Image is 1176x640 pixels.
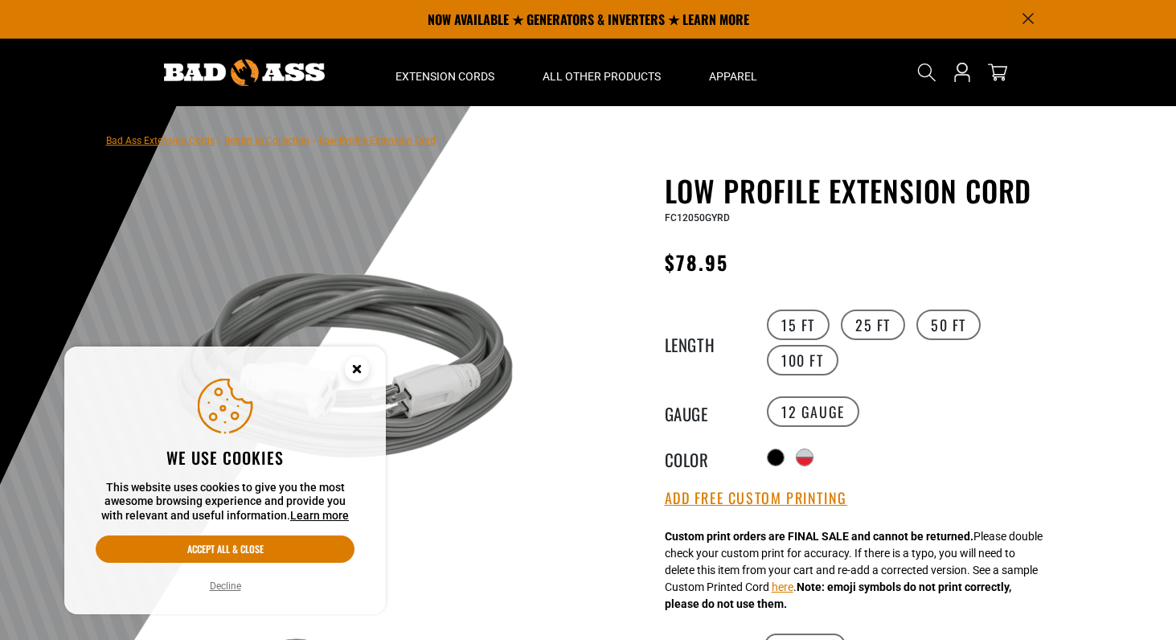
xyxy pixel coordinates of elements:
[665,212,730,224] span: FC12050GYRD
[313,135,316,146] span: ›
[96,481,354,523] p: This website uses cookies to give you the most awesome browsing experience and provide you with r...
[106,135,215,146] a: Bad Ass Extension Cords
[224,135,309,146] a: Return to Collection
[665,530,973,543] strong: Custom print orders are FINAL SALE and cannot be returned.
[96,535,354,563] button: Accept all & close
[916,310,981,340] label: 50 FT
[841,310,905,340] label: 25 FT
[164,59,325,86] img: Bad Ass Extension Cords
[543,69,661,84] span: All Other Products
[665,528,1043,613] div: Please double check your custom print for accuracy. If there is a typo, you will need to delete t...
[106,130,436,150] nav: breadcrumbs
[665,248,728,277] span: $78.95
[767,310,830,340] label: 15 FT
[218,135,221,146] span: ›
[665,447,745,468] legend: Color
[665,174,1059,207] h1: Low Profile Extension Cord
[371,39,518,106] summary: Extension Cords
[64,347,386,615] aside: Cookie Consent
[709,69,757,84] span: Apparel
[665,332,745,353] legend: Length
[205,578,246,594] button: Decline
[290,509,349,522] a: Learn more
[154,177,541,564] img: grey & white
[772,579,793,596] button: here
[665,581,1011,610] strong: Note: emoji symbols do not print correctly, please do not use them.
[685,39,781,106] summary: Apparel
[914,59,940,85] summary: Search
[319,135,436,146] span: Low Profile Extension Cord
[767,345,838,375] label: 100 FT
[395,69,494,84] span: Extension Cords
[96,447,354,468] h2: We use cookies
[518,39,685,106] summary: All Other Products
[767,396,859,427] label: 12 Gauge
[665,490,847,507] button: Add Free Custom Printing
[665,401,745,422] legend: Gauge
